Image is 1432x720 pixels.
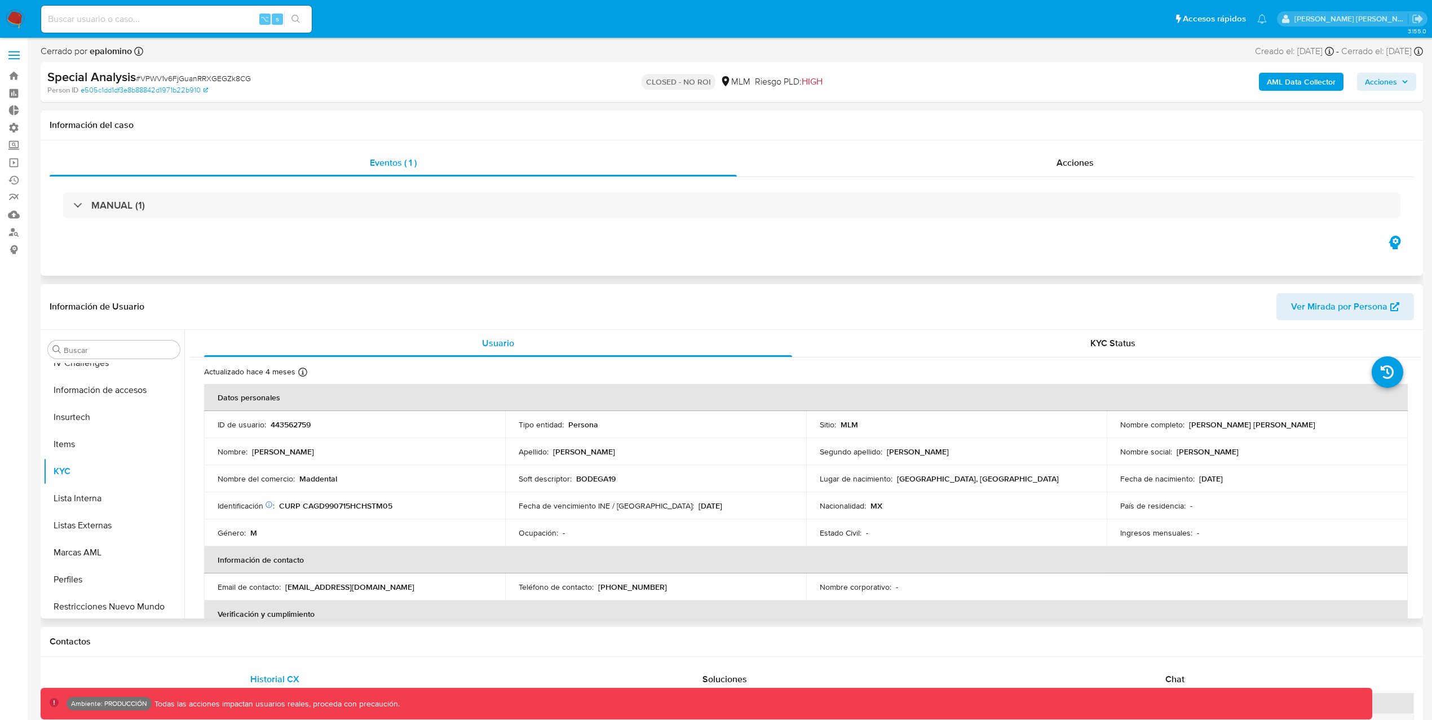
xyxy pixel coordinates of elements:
button: KYC [43,458,184,485]
p: Nombre : [218,447,247,457]
button: Marcas AML [43,539,184,566]
p: Nacionalidad : [820,501,866,511]
button: Perfiles [43,566,184,593]
h1: Información de Usuario [50,301,144,312]
button: Buscar [52,345,61,354]
p: [PERSON_NAME] [PERSON_NAME] [1189,419,1315,430]
p: [EMAIL_ADDRESS][DOMAIN_NAME] [285,582,414,592]
div: Creado el: [DATE] [1255,45,1334,58]
p: Fecha de nacimiento : [1120,474,1195,484]
span: Acciones [1057,156,1094,169]
a: e505c1dd1df3e8b88842d1971b22b910 [81,85,208,95]
span: Eventos ( 1 ) [370,156,417,169]
p: leidy.martinez@mercadolibre.com.co [1294,14,1408,24]
p: Sitio : [820,419,836,430]
p: - [1197,528,1199,538]
p: Teléfono de contacto : [519,582,594,592]
div: Cerrado el: [DATE] [1341,45,1423,58]
button: Lista Interna [43,485,184,512]
p: Persona [568,419,598,430]
p: [PERSON_NAME] [252,447,314,457]
h1: Información del caso [50,120,1414,131]
p: Tipo entidad : [519,419,564,430]
span: HIGH [802,75,823,88]
span: ⌥ [260,14,269,24]
b: epalomino [87,45,132,58]
p: [PHONE_NUMBER] [598,582,667,592]
a: Notificaciones [1257,14,1267,24]
p: [PERSON_NAME] [553,447,615,457]
p: - [563,528,565,538]
span: Historial CX [250,673,299,686]
p: Email de contacto : [218,582,281,592]
button: Items [43,431,184,458]
p: CLOSED - NO ROI [642,74,715,90]
p: Estado Civil : [820,528,861,538]
h1: Contactos [50,636,1414,647]
span: Cerrado por [41,45,132,58]
p: CURP CAGD990715HCHSTM05 [279,501,392,511]
th: Verificación y cumplimiento [204,600,1408,628]
p: Nombre social : [1120,447,1172,457]
button: Información de accesos [43,377,184,404]
button: Listas Externas [43,512,184,539]
p: - [1190,501,1192,511]
p: MLM [841,419,858,430]
p: [PERSON_NAME] [887,447,949,457]
b: Person ID [47,85,78,95]
p: Identificación : [218,501,275,511]
input: Buscar [64,345,175,355]
span: Acciones [1365,73,1397,91]
span: - [1336,45,1339,58]
p: Ocupación : [519,528,558,538]
p: Actualizado hace 4 meses [204,366,295,377]
span: Accesos rápidos [1183,13,1246,25]
p: Segundo apellido : [820,447,882,457]
p: Ambiente: PRODUCCIÓN [71,701,147,706]
span: Ver Mirada por Persona [1291,293,1387,320]
th: Información de contacto [204,546,1408,573]
p: Todas las acciones impactan usuarios reales, proceda con precaución. [152,699,400,709]
p: - [866,528,868,538]
p: Nombre del comercio : [218,474,295,484]
button: Insurtech [43,404,184,431]
p: ID de usuario : [218,419,266,430]
p: [PERSON_NAME] [1177,447,1239,457]
button: IV Challenges [43,350,184,377]
p: [DATE] [699,501,722,511]
span: Chat [1165,673,1185,686]
p: Soft descriptor : [519,474,572,484]
p: Maddental [299,474,337,484]
button: Acciones [1357,73,1416,91]
span: Riesgo PLD: [755,76,823,88]
a: Salir [1412,13,1424,25]
button: Restricciones Nuevo Mundo [43,593,184,620]
p: Nombre completo : [1120,419,1185,430]
span: # VPWV1v6FjGuanRRXGEGZk8CG [136,73,251,84]
p: Ingresos mensuales : [1120,528,1192,538]
th: Datos personales [204,384,1408,411]
p: Apellido : [519,447,549,457]
button: search-icon [284,11,307,27]
span: Usuario [482,337,514,350]
span: Soluciones [702,673,747,686]
p: M [250,528,257,538]
input: Buscar usuario o caso... [41,12,312,26]
p: - [896,582,898,592]
button: Ver Mirada por Persona [1276,293,1414,320]
p: Género : [218,528,246,538]
span: s [276,14,279,24]
p: Lugar de nacimiento : [820,474,892,484]
p: País de residencia : [1120,501,1186,511]
b: AML Data Collector [1267,73,1336,91]
div: MLM [720,76,750,88]
div: MANUAL (1) [63,192,1400,218]
p: [DATE] [1199,474,1223,484]
p: Nombre corporativo : [820,582,891,592]
p: BODEGA19 [576,474,616,484]
p: [GEOGRAPHIC_DATA], [GEOGRAPHIC_DATA] [897,474,1059,484]
span: KYC Status [1090,337,1135,350]
button: AML Data Collector [1259,73,1343,91]
h3: MANUAL (1) [91,199,145,211]
b: Special Analysis [47,68,136,86]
